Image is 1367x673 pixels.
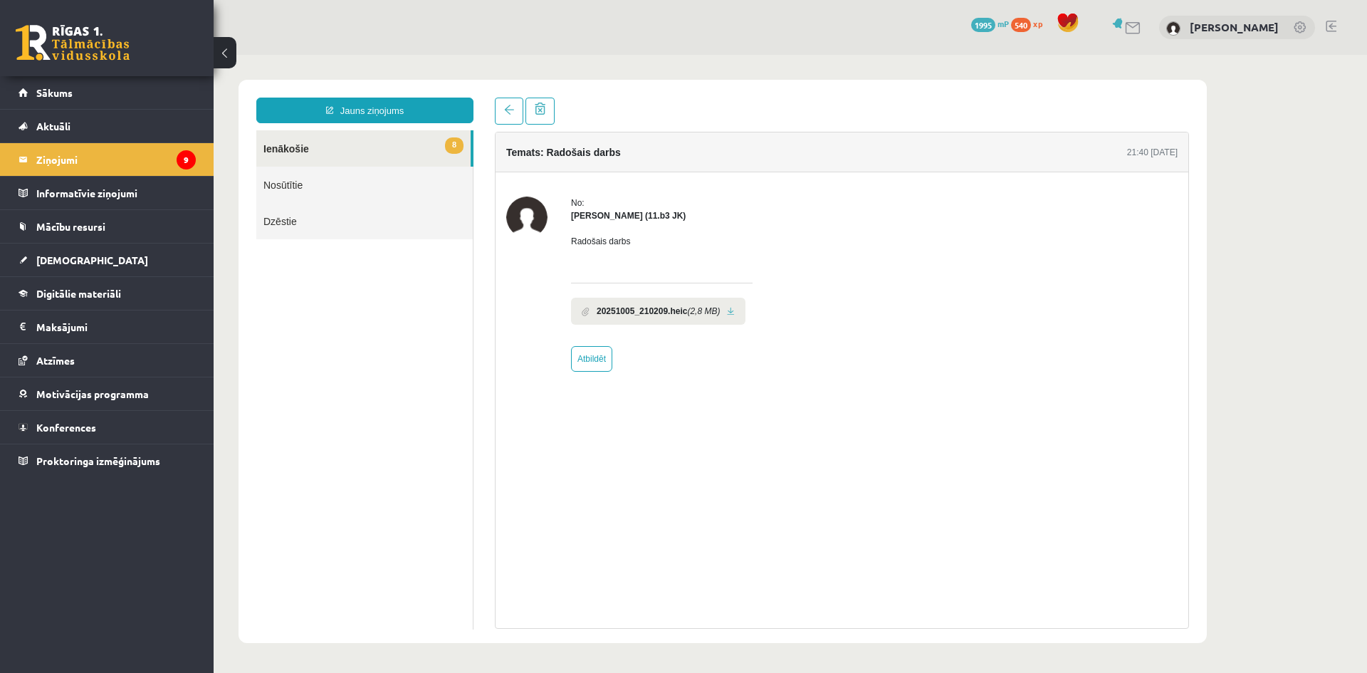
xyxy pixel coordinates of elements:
a: Proktoringa izmēģinājums [19,444,196,477]
p: Radošais darbs [357,180,539,193]
a: Atzīmes [19,344,196,377]
a: [DEMOGRAPHIC_DATA] [19,244,196,276]
h4: Temats: Radošais darbs [293,92,407,103]
a: Konferences [19,411,196,444]
img: Āris Voronovs [293,142,334,183]
strong: [PERSON_NAME] (11.b3 JK) [357,156,472,166]
a: Digitālie materiāli [19,277,196,310]
a: [PERSON_NAME] [1190,20,1279,34]
a: Motivācijas programma [19,377,196,410]
b: 20251005_210209.heic [383,250,473,263]
a: Rīgas 1. Tālmācības vidusskola [16,25,130,61]
img: Andželīna Salukauri [1166,21,1180,36]
a: Jauns ziņojums [43,43,260,68]
span: 8 [231,83,250,99]
span: Aktuāli [36,120,70,132]
div: 21:40 [DATE] [913,91,964,104]
a: 540 xp [1011,18,1049,29]
span: [DEMOGRAPHIC_DATA] [36,254,148,266]
i: (2,8 MB) [473,250,506,263]
a: 1995 mP [971,18,1009,29]
legend: Maksājumi [36,311,196,343]
span: Atzīmes [36,354,75,367]
span: Digitālie materiāli [36,287,121,300]
span: mP [997,18,1009,29]
a: Ziņojumi9 [19,143,196,176]
i: 9 [177,150,196,169]
a: Informatīvie ziņojumi [19,177,196,209]
legend: Ziņojumi [36,143,196,176]
span: Proktoringa izmēģinājums [36,454,160,467]
span: xp [1033,18,1042,29]
a: Maksājumi [19,311,196,343]
a: Sākums [19,76,196,109]
a: Aktuāli [19,110,196,142]
a: 8Ienākošie [43,75,257,112]
span: Mācību resursi [36,220,105,233]
span: Sākums [36,86,73,99]
span: 540 [1011,18,1031,32]
a: Dzēstie [43,148,259,184]
div: No: [357,142,539,155]
span: Motivācijas programma [36,387,149,400]
a: Mācību resursi [19,210,196,243]
legend: Informatīvie ziņojumi [36,177,196,209]
span: 1995 [971,18,995,32]
span: Konferences [36,421,96,434]
a: Atbildēt [357,291,399,317]
a: Nosūtītie [43,112,259,148]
